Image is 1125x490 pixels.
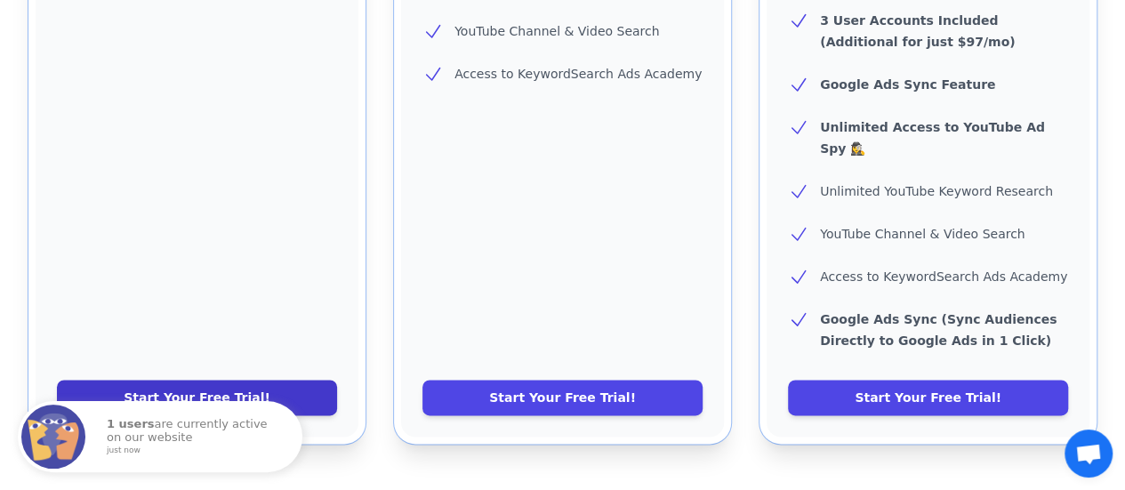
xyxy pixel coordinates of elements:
b: Google Ads Sync (Sync Audiences Directly to Google Ads in 1 Click) [820,312,1057,348]
span: YouTube Channel & Video Search [820,227,1025,241]
a: Start Your Free Trial! [57,380,337,415]
p: are currently active on our website [107,418,285,454]
b: Google Ads Sync Feature [820,77,995,92]
a: Start Your Free Trial! [422,380,703,415]
a: Start Your Free Trial! [788,380,1068,415]
img: Fomo [21,405,85,469]
b: Unlimited Access to YouTube Ad Spy 🕵️‍♀️ [820,120,1045,156]
div: Chat megnyitása [1065,430,1113,478]
span: Unlimited YouTube Keyword Research [820,184,1053,198]
small: just now [107,446,279,455]
span: Access to KeywordSearch Ads Academy [454,67,702,81]
strong: 1 users [107,417,155,430]
span: Access to KeywordSearch Ads Academy [820,269,1067,284]
b: 3 User Accounts Included (Additional for just $97/mo) [820,13,1015,49]
span: YouTube Channel & Video Search [454,24,659,38]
